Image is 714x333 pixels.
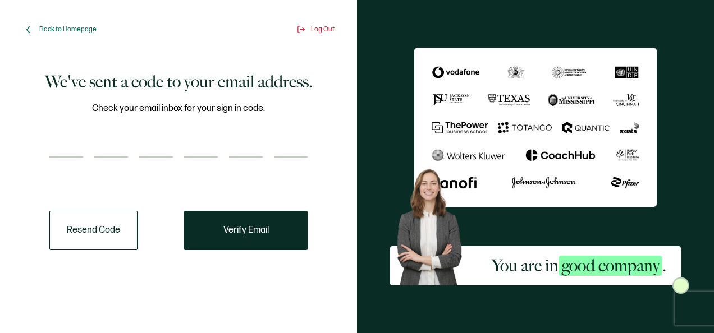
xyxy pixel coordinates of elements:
h2: You are in . [492,255,666,277]
span: Check your email inbox for your sign in code. [92,101,265,115]
button: Resend Code [49,211,138,250]
iframe: Chat Widget [527,206,714,333]
span: Log Out [311,25,335,34]
span: Back to Homepage [39,25,97,34]
button: Verify Email [184,211,308,250]
h1: We've sent a code to your email address. [45,71,313,93]
img: Sertifier Signup - You are in <span class="strong-h">good company</span>. Hero [390,163,478,285]
span: Verify Email [223,226,269,235]
img: Sertifier We've sent a code to your email address. [414,48,657,207]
